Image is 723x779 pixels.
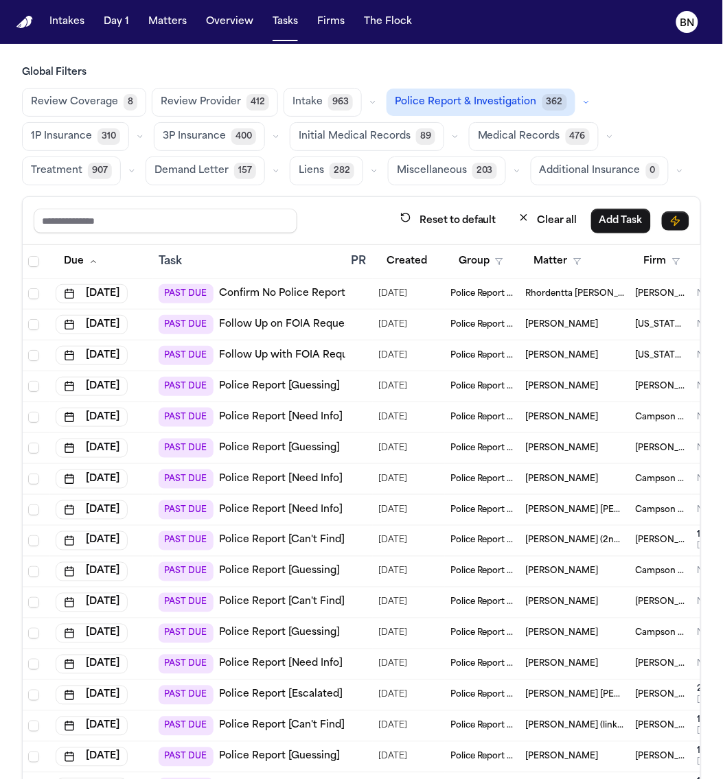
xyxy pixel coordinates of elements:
button: The Flock [358,10,417,34]
span: 963 [328,94,353,111]
span: Initial Medical Records [299,130,411,143]
span: 8 [124,94,137,111]
button: Review Coverage8 [22,88,146,117]
button: Liens282 [290,156,363,185]
button: Immediate Task [662,211,689,231]
span: 282 [330,163,354,179]
button: Review Provider412 [152,88,278,117]
button: Treatment907 [22,156,121,185]
a: Home [16,16,33,29]
button: Overview [200,10,259,34]
span: 3P Insurance [163,130,226,143]
span: Treatment [31,164,82,178]
span: 310 [97,128,120,145]
span: 157 [234,163,256,179]
span: 0 [646,163,660,179]
button: Tasks [267,10,303,34]
button: Clear all [510,208,586,233]
button: Firms [312,10,350,34]
span: 400 [231,128,256,145]
span: Additional Insurance [540,164,641,178]
span: Medical Records [478,130,560,143]
button: Day 1 [98,10,135,34]
button: Police Report & Investigation362 [387,89,575,116]
button: Intake963 [284,88,362,117]
span: Liens [299,164,324,178]
span: 412 [246,94,269,111]
button: Additional Insurance0 [531,156,669,185]
button: Miscellaneous203 [388,156,506,185]
span: 476 [566,128,590,145]
button: Intakes [44,10,90,34]
button: Demand Letter157 [146,156,265,185]
button: 3P Insurance400 [154,122,265,151]
button: 1P Insurance310 [22,122,129,151]
span: 203 [472,163,497,179]
span: 1P Insurance [31,130,92,143]
span: Review Provider [161,95,241,109]
span: Review Coverage [31,95,118,109]
button: Initial Medical Records89 [290,122,444,151]
span: Intake [292,95,323,109]
span: Police Report & Investigation [395,95,537,109]
span: Miscellaneous [397,164,467,178]
span: Demand Letter [154,164,229,178]
span: 907 [88,163,112,179]
span: 362 [542,94,567,111]
img: Finch Logo [16,16,33,29]
button: Add Task [591,209,651,233]
button: Matters [143,10,192,34]
span: 89 [416,128,435,145]
button: Medical Records476 [469,122,599,151]
button: Reset to default [392,208,505,233]
h3: Global Filters [22,66,701,80]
